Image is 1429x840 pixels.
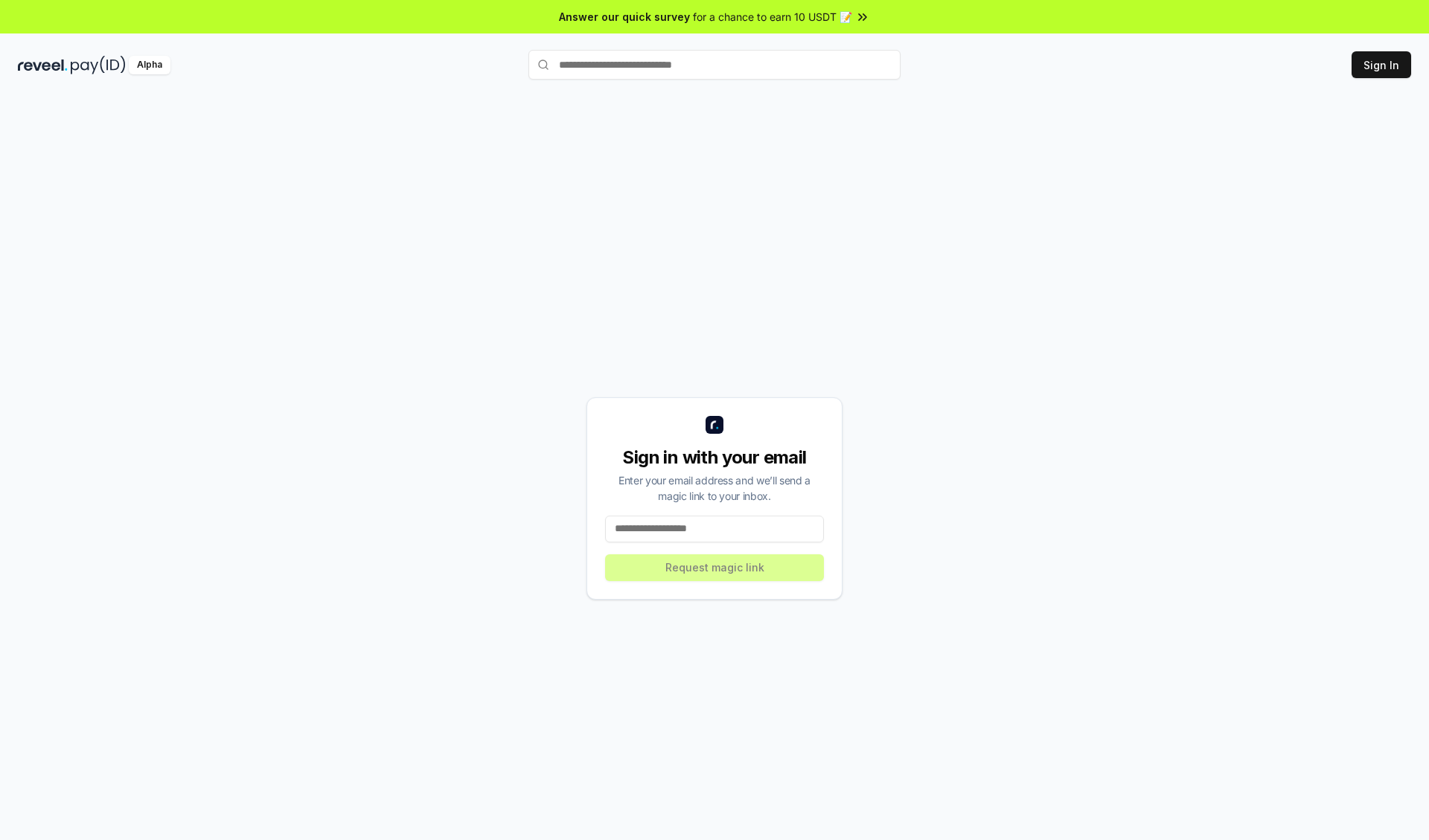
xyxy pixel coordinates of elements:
div: Enter your email address and we’ll send a magic link to your inbox. [605,472,824,504]
img: logo_small [706,416,723,434]
img: reveel_dark [18,56,68,74]
button: Sign In [1352,51,1411,78]
span: Answer our quick survey [559,9,690,25]
div: Sign in with your email [605,446,824,469]
span: for a chance to earn 10 USDT 📝 [693,9,852,25]
div: Alpha [129,56,170,74]
img: pay_id [71,56,126,74]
